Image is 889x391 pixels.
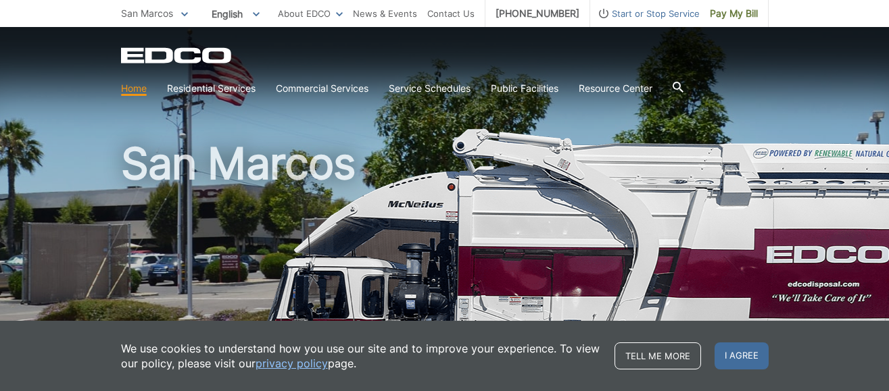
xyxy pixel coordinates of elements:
[715,342,769,369] span: I agree
[121,47,233,63] a: EDCD logo. Return to the homepage.
[276,81,368,96] a: Commercial Services
[710,6,758,21] span: Pay My Bill
[615,342,701,369] a: Tell me more
[121,81,147,96] a: Home
[389,81,471,96] a: Service Schedules
[353,6,417,21] a: News & Events
[121,341,601,371] p: We use cookies to understand how you use our site and to improve your experience. To view our pol...
[278,6,343,21] a: About EDCO
[167,81,256,96] a: Residential Services
[491,81,558,96] a: Public Facilities
[121,7,173,19] span: San Marcos
[579,81,652,96] a: Resource Center
[201,3,270,25] span: English
[427,6,475,21] a: Contact Us
[256,356,328,371] a: privacy policy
